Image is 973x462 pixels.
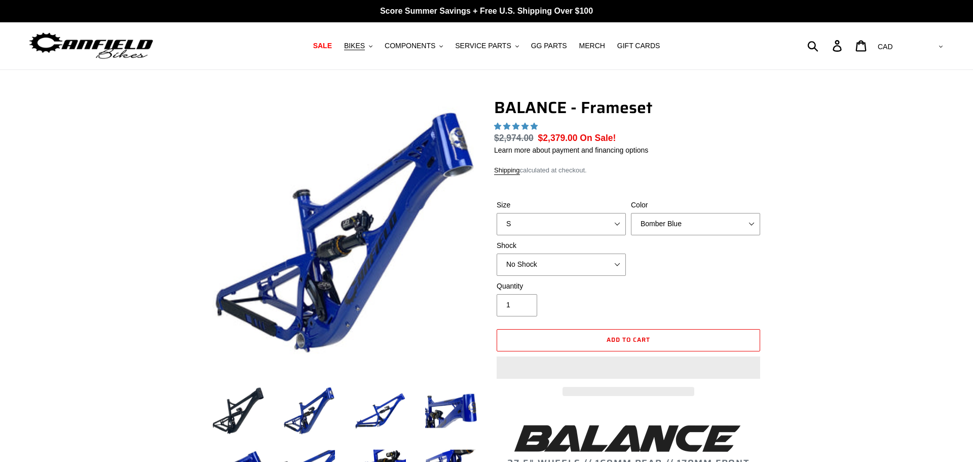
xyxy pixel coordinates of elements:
span: MERCH [579,42,605,50]
a: MERCH [574,39,610,53]
span: 5.00 stars [494,122,540,130]
button: Add to cart [497,329,760,351]
span: GG PARTS [531,42,567,50]
span: COMPONENTS [385,42,435,50]
img: Load image into Gallery viewer, BALANCE - Frameset [281,383,337,439]
label: Color [631,200,760,210]
button: SERVICE PARTS [450,39,523,53]
span: $2,379.00 [538,133,578,143]
img: Load image into Gallery viewer, BALANCE - Frameset [423,383,479,439]
a: GG PARTS [526,39,572,53]
a: Learn more about payment and financing options [494,146,648,154]
div: calculated at checkout. [494,165,763,175]
a: Shipping [494,166,520,175]
span: BIKES [344,42,365,50]
label: Quantity [497,281,626,292]
button: COMPONENTS [380,39,448,53]
button: BIKES [339,39,378,53]
img: Load image into Gallery viewer, BALANCE - Frameset [352,383,408,439]
s: $2,974.00 [494,133,534,143]
label: Size [497,200,626,210]
span: SALE [313,42,332,50]
span: Add to cart [607,335,650,344]
img: BALANCE - Frameset [212,100,477,365]
span: On Sale! [580,131,616,145]
a: SALE [308,39,337,53]
label: Shock [497,240,626,251]
img: Load image into Gallery viewer, BALANCE - Frameset [210,383,266,439]
input: Search [813,34,839,57]
span: SERVICE PARTS [455,42,511,50]
a: GIFT CARDS [612,39,665,53]
h1: BALANCE - Frameset [494,98,763,117]
img: Canfield Bikes [28,30,155,62]
span: GIFT CARDS [617,42,660,50]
